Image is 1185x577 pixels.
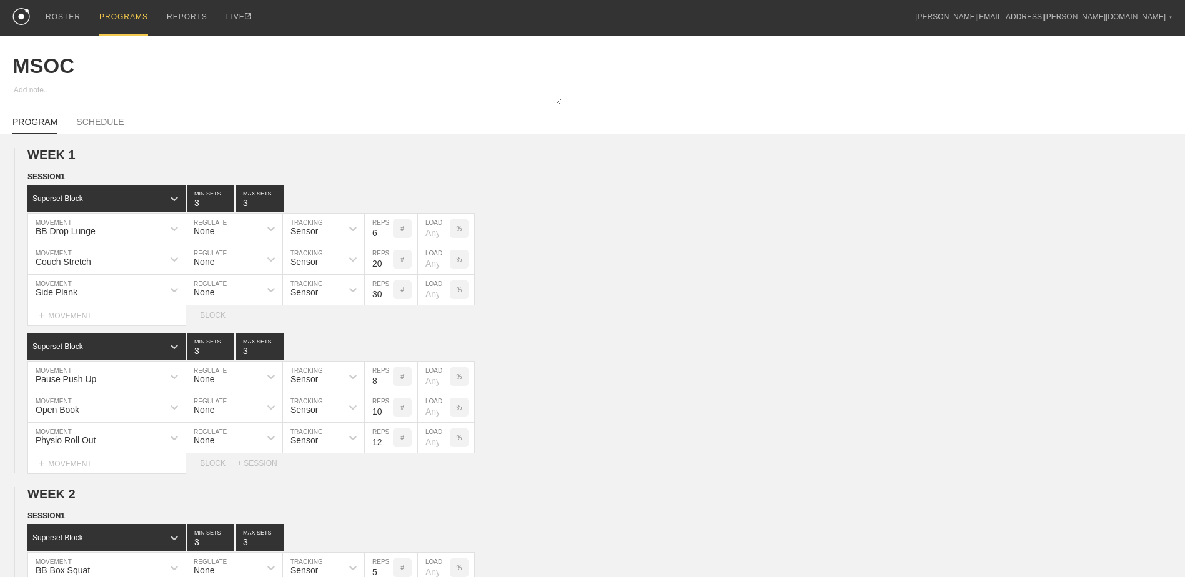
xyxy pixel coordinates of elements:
[290,405,318,415] div: Sensor
[194,374,214,384] div: None
[290,565,318,575] div: Sensor
[36,405,79,415] div: Open Book
[27,453,186,474] div: MOVEMENT
[36,226,96,236] div: BB Drop Lunge
[418,214,450,244] input: Any
[457,565,462,571] p: %
[457,435,462,441] p: %
[194,287,214,297] div: None
[457,287,462,293] p: %
[290,374,318,384] div: Sensor
[39,458,44,468] span: +
[457,225,462,232] p: %
[236,333,284,360] input: None
[400,565,404,571] p: #
[36,257,91,267] div: Couch Stretch
[418,244,450,274] input: Any
[32,533,83,542] div: Superset Block
[290,435,318,445] div: Sensor
[457,256,462,263] p: %
[418,423,450,453] input: Any
[36,374,96,384] div: Pause Push Up
[194,565,214,575] div: None
[400,287,404,293] p: #
[290,226,318,236] div: Sensor
[290,287,318,297] div: Sensor
[400,404,404,411] p: #
[76,117,124,133] a: SCHEDULE
[236,185,284,212] input: None
[194,311,237,320] div: + BLOCK
[36,565,90,575] div: BB Box Squat
[400,225,404,232] p: #
[400,256,404,263] p: #
[400,435,404,441] p: #
[194,459,237,468] div: + BLOCK
[36,435,96,445] div: Physio Roll Out
[418,392,450,422] input: Any
[400,373,404,380] p: #
[12,117,57,134] a: PROGRAM
[1169,14,1173,21] div: ▼
[12,8,30,25] img: logo
[418,362,450,392] input: Any
[418,275,450,305] input: Any
[32,342,83,351] div: Superset Block
[237,459,287,468] div: + SESSION
[290,257,318,267] div: Sensor
[457,404,462,411] p: %
[27,511,65,520] span: SESSION 1
[27,305,186,326] div: MOVEMENT
[194,226,214,236] div: None
[39,310,44,320] span: +
[194,405,214,415] div: None
[1123,517,1185,577] iframe: Chat Widget
[27,487,76,501] span: WEEK 2
[457,373,462,380] p: %
[236,524,284,551] input: None
[27,172,65,181] span: SESSION 1
[27,148,76,162] span: WEEK 1
[32,194,83,203] div: Superset Block
[194,435,214,445] div: None
[194,257,214,267] div: None
[36,287,77,297] div: Side Plank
